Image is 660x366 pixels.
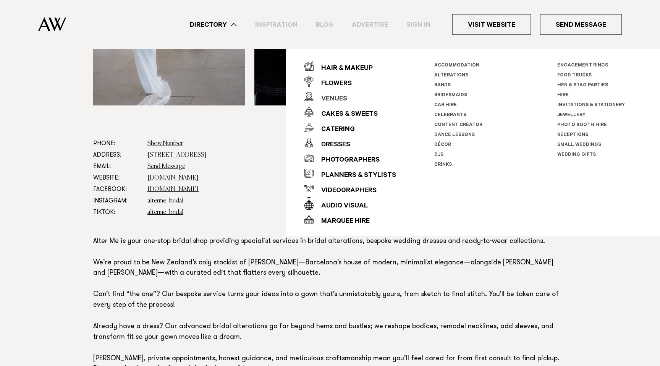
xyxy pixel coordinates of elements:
a: Bands [434,83,451,88]
dt: Facebook: [93,184,141,195]
a: DJs [434,152,443,158]
a: Wedding Gifts [557,152,596,158]
a: Dance Lessons [434,133,475,138]
a: Flowers [304,74,396,89]
a: alterme_bridal [147,209,183,215]
a: Drinks [434,162,452,168]
a: Directory [181,19,246,30]
div: Marquee Hire [314,214,370,229]
dt: TikTok: [93,207,141,218]
div: Photographers [314,153,380,168]
a: Planners & Stylists [304,165,396,181]
a: Invitations & Stationery [557,103,625,108]
div: Hair & Makeup [314,61,373,76]
div: Venues [314,92,347,107]
a: Visit Website [452,14,531,35]
a: Send Message [147,164,185,170]
a: Sign In [397,19,440,30]
a: Videographers [304,181,396,196]
a: Marquee Hire [304,211,396,227]
dt: Email: [93,161,141,172]
a: Celebrants [434,113,466,118]
dd: [STREET_ADDRESS] [147,149,567,161]
a: Décor [434,143,451,148]
a: Content Creator [434,123,482,128]
div: Cakes & Sweets [314,107,378,122]
a: Blog [307,19,343,30]
a: Jewellery [557,113,586,118]
a: Food Trucks [557,73,592,78]
a: Audio Visual [304,196,396,211]
a: Inspiration [246,19,307,30]
a: Cakes & Sweets [304,104,396,120]
a: Accommodation [434,63,479,68]
a: [DOMAIN_NAME] [147,175,199,181]
a: Dresses [304,135,396,150]
div: Audio Visual [314,199,368,214]
a: Hen & Stag Parties [557,83,608,88]
img: Auckland Weddings Logo [38,17,66,31]
a: Show Number [147,141,183,147]
a: Alterations [434,73,468,78]
a: Car Hire [434,103,457,108]
a: alterme_bridal [147,198,183,204]
a: Receptions [557,133,588,138]
a: Venues [304,89,396,104]
a: Hire [557,93,569,98]
dt: Phone: [93,138,141,149]
a: [DOMAIN_NAME] [147,186,199,193]
a: Send Message [540,14,622,35]
a: Advertise [343,19,397,30]
dt: Instagram: [93,195,141,207]
div: Catering [314,122,355,138]
dt: Address: [93,149,141,161]
a: Photographers [304,150,396,165]
dt: Website: [93,172,141,184]
div: Planners & Stylists [314,168,396,183]
a: Bridesmaids [434,93,467,98]
div: Dresses [314,138,350,153]
a: Engagement Rings [557,63,608,68]
a: Photo Booth Hire [557,123,607,128]
div: Videographers [314,183,377,199]
div: Flowers [314,76,352,92]
a: Small Weddings [557,143,601,148]
a: Hair & Makeup [304,58,396,74]
a: Catering [304,120,396,135]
